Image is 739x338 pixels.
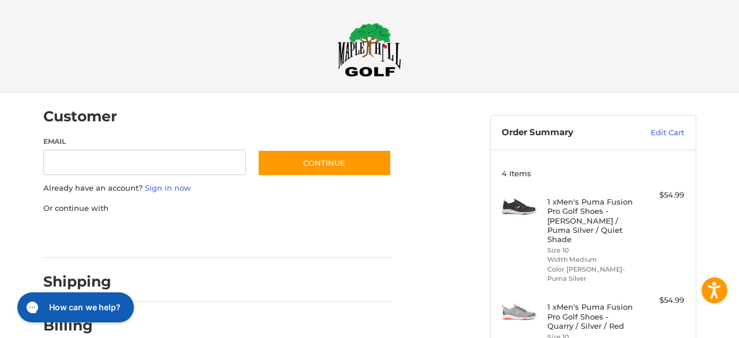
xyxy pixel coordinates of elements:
h4: 1 x Men's Puma Fusion Pro Golf Shoes - [PERSON_NAME] / Puma Silver / Quiet Shade [547,197,636,244]
li: Size 10 [547,246,636,255]
h2: Shipping [43,273,111,291]
iframe: Google Customer Reviews [644,307,739,338]
li: Width Medium [547,255,636,265]
iframe: Gorgias live chat messenger [12,288,137,326]
label: Email [43,136,247,147]
p: Already have an account? [43,183,391,194]
h3: Order Summary [502,127,626,139]
div: $54.99 [639,190,684,201]
a: Edit Cart [626,127,684,139]
a: Sign in now [145,183,191,192]
li: Color [PERSON_NAME]-Puma Silver [547,265,636,284]
iframe: PayPal-venmo [235,225,322,246]
h4: 1 x Men's Puma Fusion Pro Golf Shoes - Quarry / Silver / Red [547,302,636,330]
iframe: PayPal-paylater [137,225,224,246]
div: $54.99 [639,295,684,306]
h3: 4 Items [502,169,684,178]
h2: Customer [43,107,117,125]
img: Maple Hill Golf [338,23,401,77]
iframe: PayPal-paypal [39,225,126,246]
p: Or continue with [43,203,391,214]
button: Continue [257,150,391,176]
